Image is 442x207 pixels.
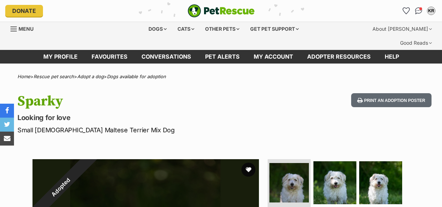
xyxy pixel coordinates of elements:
span: Menu [19,26,34,32]
div: Cats [173,22,199,36]
div: Good Reads [395,36,437,50]
a: Pet alerts [198,50,247,64]
img: Photo of Sparky [269,163,309,202]
img: Photo of Sparky [313,161,356,204]
img: chat-41dd97257d64d25036548639549fe6c8038ab92f7586957e7f3b1b290dea8141.svg [415,7,422,14]
h1: Sparky [17,93,270,109]
a: My account [247,50,300,64]
button: Print an adoption poster [351,93,432,108]
a: Menu [10,22,38,35]
a: conversations [135,50,198,64]
p: Looking for love [17,113,270,123]
a: Home [17,74,30,79]
a: Conversations [413,5,424,16]
div: About [PERSON_NAME] [368,22,437,36]
div: KR [428,7,435,14]
div: Get pet support [245,22,304,36]
img: Photo of Sparky [359,161,402,204]
a: Adopter resources [300,50,378,64]
img: logo-e224e6f780fb5917bec1dbf3a21bbac754714ae5b6737aabdf751b685950b380.svg [188,4,255,17]
a: My profile [36,50,85,64]
div: Other pets [200,22,244,36]
a: Dogs available for adoption [107,74,166,79]
a: Favourites [85,50,135,64]
a: Donate [5,5,43,17]
button: favourite [241,163,255,177]
a: Help [378,50,406,64]
div: Dogs [144,22,172,36]
ul: Account quick links [400,5,437,16]
a: Favourites [400,5,412,16]
a: PetRescue [188,4,255,17]
p: Small [DEMOGRAPHIC_DATA] Maltese Terrier Mix Dog [17,125,270,135]
button: My account [426,5,437,16]
a: Adopt a dog [77,74,104,79]
a: Rescue pet search [34,74,74,79]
